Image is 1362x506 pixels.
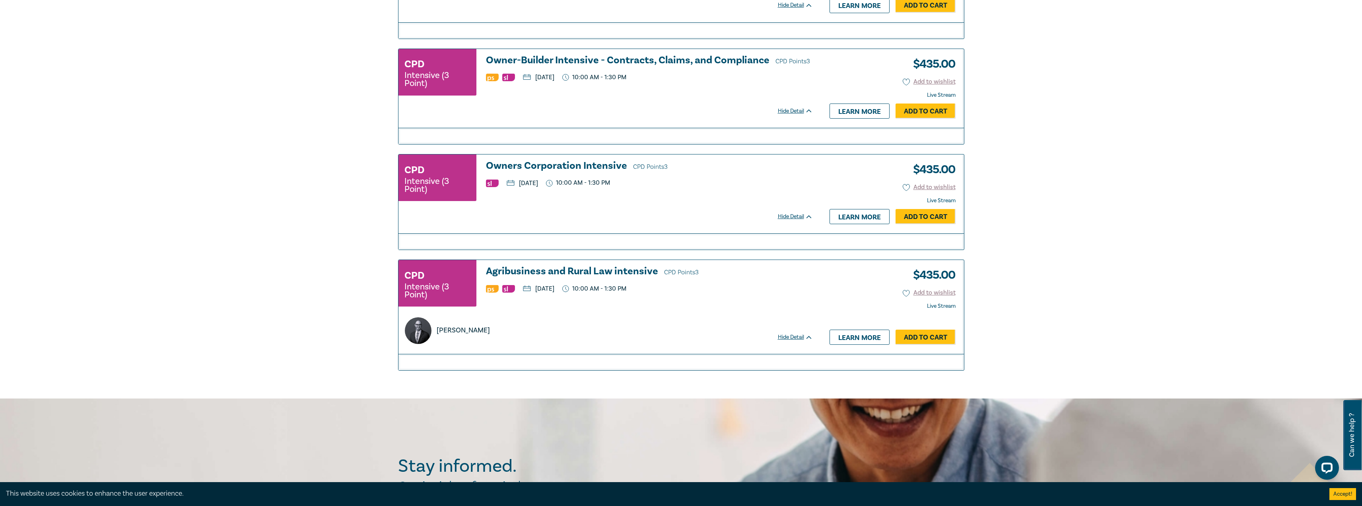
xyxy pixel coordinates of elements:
span: CPD Points 3 [664,268,699,276]
p: 10:00 AM - 1:30 PM [562,74,627,81]
strong: Live Stream [927,92,956,99]
div: Hide Detail [778,107,822,115]
button: Add to wishlist [903,288,956,297]
p: [DATE] [523,285,554,292]
div: Hide Detail [778,333,822,341]
h3: $ 435.00 [907,160,956,179]
img: Professional Skills [486,285,499,293]
a: Agribusiness and Rural Law intensive CPD Points3 [486,266,813,278]
a: Add to Cart [896,104,956,119]
a: Add to Cart [896,209,956,224]
img: Professional Skills [486,74,499,81]
img: Substantive Law [502,285,515,293]
h3: CPD [404,57,424,71]
small: Intensive (3 Point) [404,177,470,193]
p: 10:00 AM - 1:30 PM [562,285,627,293]
a: Learn more [830,209,890,224]
h2: Stay informed. [398,456,586,477]
img: Substantive Law [486,180,499,187]
a: Owners Corporation Intensive CPD Points3 [486,160,813,172]
a: Learn more [830,330,890,345]
img: Substantive Law [502,74,515,81]
small: Intensive (3 Point) [404,71,470,87]
div: This website uses cookies to enhance the user experience. [6,488,1317,499]
strong: Live Stream [927,303,956,310]
a: Learn more [830,104,890,119]
h3: $ 435.00 [907,55,956,73]
h3: CPD [404,163,424,177]
div: Hide Detail [778,213,822,221]
span: Can we help ? [1348,405,1356,465]
h3: Agribusiness and Rural Law intensive [486,266,813,278]
h3: CPD [404,268,424,283]
iframe: LiveChat chat widget [1309,453,1342,486]
span: CPD Points 3 [775,57,810,65]
p: [DATE] [523,74,554,80]
h3: $ 435.00 [907,266,956,284]
p: 10:00 AM - 1:30 PM [546,179,610,187]
h3: Owner-Builder Intensive - Contracts, Claims, and Compliance [486,55,813,67]
strong: Live Stream [927,197,956,204]
h3: Owners Corporation Intensive [486,160,813,172]
img: https://s3.ap-southeast-2.amazonaws.com/leo-cussen-store-production-content/Contacts/Stefan%20Man... [405,317,431,344]
button: Accept cookies [1329,488,1356,500]
div: Hide Detail [778,1,822,9]
a: Add to Cart [896,330,956,345]
small: Intensive (3 Point) [404,283,470,299]
p: [PERSON_NAME] [437,325,490,336]
span: CPD Points 3 [633,163,668,171]
button: Add to wishlist [903,183,956,192]
a: Owner-Builder Intensive - Contracts, Claims, and Compliance CPD Points3 [486,55,813,67]
button: Add to wishlist [903,77,956,86]
p: [DATE] [507,180,538,186]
